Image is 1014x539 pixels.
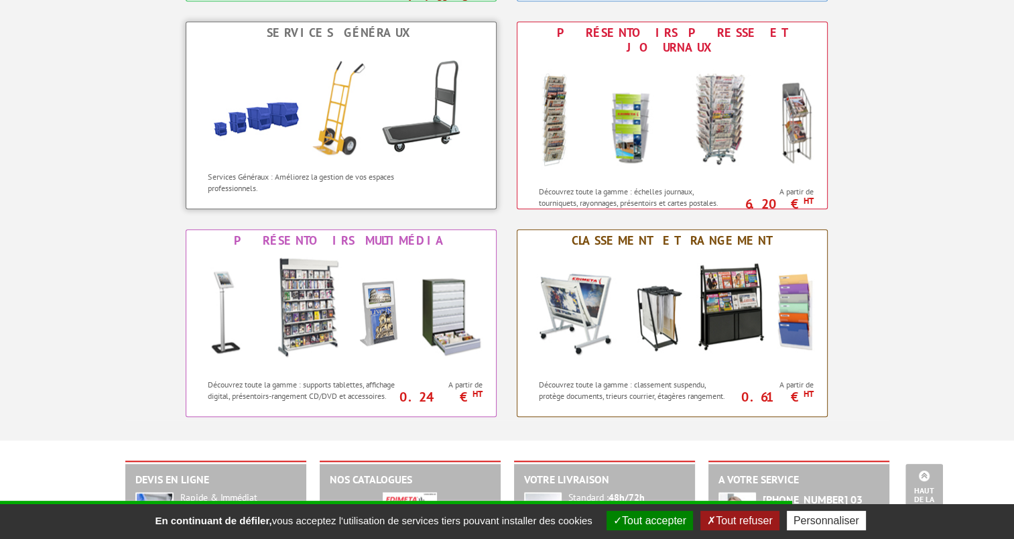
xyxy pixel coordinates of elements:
button: Tout accepter [607,511,693,530]
h2: Nos catalogues [330,474,491,486]
span: A partir de [734,186,814,197]
h2: Votre livraison [524,474,685,486]
strong: [PHONE_NUMBER] 03 [763,493,863,506]
div: Rapide & Immédiat [180,492,296,504]
strong: 48h/72h [609,491,645,503]
a: Présentoirs Multimédia Présentoirs Multimédia Découvrez toute la gamme : supports tablettes, affi... [186,229,497,417]
p: Découvrez toute la gamme : classement suspendu, protège documents, trieurs courrier, étagères ran... [539,379,730,402]
a: Services Généraux Services Généraux Services Généraux : Améliorez la gestion de vos espaces profe... [186,21,497,209]
div: Standard : [568,492,685,504]
a: Haut de la page [905,464,943,519]
p: 0.61 € [727,393,814,401]
a: Présentoirs Presse et Journaux Présentoirs Presse et Journaux Découvrez toute la gamme : échelles... [517,21,828,209]
div: Classement et Rangement [521,233,824,248]
button: Tout refuser [700,511,779,530]
span: vous acceptez l'utilisation de services tiers pouvant installer des cookies [148,515,598,526]
img: Classement et Rangement [525,251,820,372]
p: Découvrez toute la gamme : échelles journaux, tourniquets, rayonnages, présentoirs et cartes post... [539,186,730,208]
p: 6.20 € [727,200,814,208]
img: Présentoirs Presse et Journaux [525,58,820,179]
sup: HT [803,195,813,206]
div: Présentoirs Presse et Journaux [521,25,824,55]
h2: A votre service [718,474,879,486]
sup: HT [803,388,813,400]
span: A partir de [403,379,483,390]
span: A partir de [734,379,814,390]
p: 0.24 € [396,393,483,401]
h2: Devis en ligne [135,474,296,486]
sup: HT [472,388,482,400]
p: Découvrez toute la gamme : supports tablettes, affichage digital, présentoirs-rangement CD/DVD et... [208,379,399,402]
strong: En continuant de défiler, [155,515,271,526]
p: Services Généraux : Améliorez la gestion de vos espaces professionnels. [208,171,399,194]
img: Services Généraux [194,44,489,164]
img: Présentoirs Multimédia [194,251,489,372]
button: Personnaliser (fenêtre modale) [787,511,866,530]
div: Présentoirs Multimédia [190,233,493,248]
a: Classement et Rangement Classement et Rangement Découvrez toute la gamme : classement suspendu, p... [517,229,828,417]
div: Services Généraux [190,25,493,40]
